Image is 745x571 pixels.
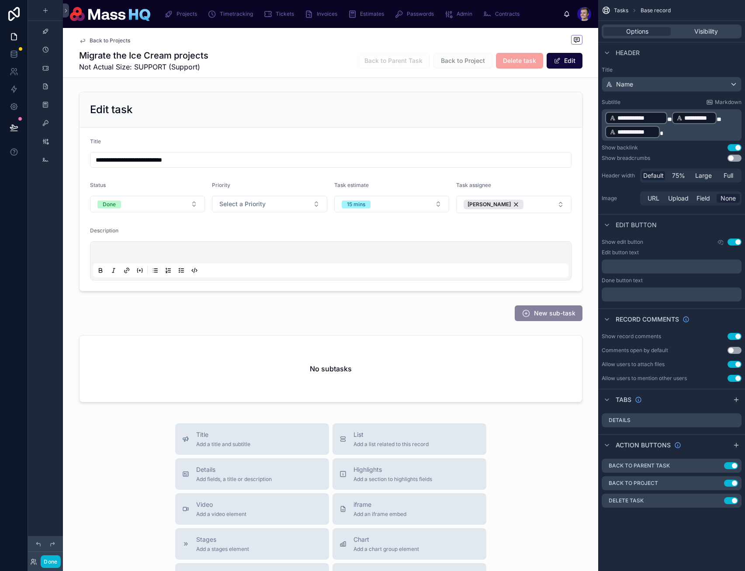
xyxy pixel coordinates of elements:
[333,528,486,560] button: ChartAdd a chart group element
[196,511,246,518] span: Add a video element
[602,66,742,73] label: Title
[602,99,620,106] label: Subtitle
[90,37,130,44] span: Back to Projects
[616,221,657,229] span: Edit button
[175,423,329,455] button: TitleAdd a title and subtitle
[609,497,644,504] label: Delete task
[162,6,203,22] a: Projects
[602,361,665,368] div: Allow users to attach files
[442,6,478,22] a: Admin
[205,6,259,22] a: Timetracking
[345,6,390,22] a: Estimates
[196,465,272,474] span: Details
[547,53,582,69] button: Edit
[261,6,300,22] a: Tickets
[602,260,742,273] div: scrollable content
[175,458,329,490] button: DetailsAdd fields, a title or description
[602,77,742,92] button: Name
[196,441,250,448] span: Add a title and subtitle
[602,144,638,151] div: Show backlink
[616,441,671,450] span: Action buttons
[602,172,637,179] label: Header width
[196,476,272,483] span: Add fields, a title or description
[79,62,208,72] span: Not Actual Size: SUPPORT (Support)
[721,194,736,203] span: None
[196,430,250,439] span: Title
[220,10,253,17] span: Timetracking
[353,511,406,518] span: Add an iframe embed
[353,465,432,474] span: Highlights
[196,535,249,544] span: Stages
[407,10,434,17] span: Passwords
[694,27,718,36] span: Visibility
[602,375,687,382] div: Allow users to mention other users
[392,6,440,22] a: Passwords
[602,195,637,202] label: Image
[360,10,384,17] span: Estimates
[602,287,742,301] div: scrollable content
[616,395,631,404] span: Tabs
[609,480,658,487] label: Back to Project
[602,155,650,162] div: Show breadcrumbs
[641,7,671,14] span: Base record
[41,555,60,568] button: Done
[79,49,208,62] h1: Migrate the Ice Cream projects
[609,462,670,469] label: Back to Parent Task
[480,6,526,22] a: Contracts
[333,493,486,525] button: iframeAdd an iframe embed
[353,430,429,439] span: List
[616,48,640,57] span: Header
[79,37,130,44] a: Back to Projects
[353,476,432,483] span: Add a section to highlights fields
[668,194,689,203] span: Upload
[317,10,337,17] span: Invoices
[614,7,628,14] span: Tasks
[602,333,661,340] div: Show record comments
[353,500,406,509] span: iframe
[495,10,520,17] span: Contracts
[626,27,648,36] span: Options
[602,109,742,141] div: scrollable content
[175,528,329,560] button: StagesAdd a stages element
[715,99,742,106] span: Markdown
[457,10,472,17] span: Admin
[602,347,668,354] div: Comments open by default
[602,249,639,256] label: Edit button text
[196,500,246,509] span: Video
[196,546,249,553] span: Add a stages element
[276,10,294,17] span: Tickets
[353,546,419,553] span: Add a chart group element
[672,171,685,180] span: 75%
[602,277,643,284] label: Done button text
[616,315,679,324] span: Record comments
[648,194,659,203] span: URL
[175,493,329,525] button: VideoAdd a video element
[643,171,664,180] span: Default
[70,7,150,21] img: App logo
[602,239,643,246] label: Show edit button
[706,99,742,106] a: Markdown
[696,194,710,203] span: Field
[353,441,429,448] span: Add a list related to this record
[724,171,733,180] span: Full
[333,458,486,490] button: HighlightsAdd a section to highlights fields
[609,417,631,424] label: Details
[353,535,419,544] span: Chart
[333,423,486,455] button: ListAdd a list related to this record
[302,6,343,22] a: Invoices
[157,4,563,24] div: scrollable content
[177,10,197,17] span: Projects
[695,171,712,180] span: Large
[616,80,633,89] span: Name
